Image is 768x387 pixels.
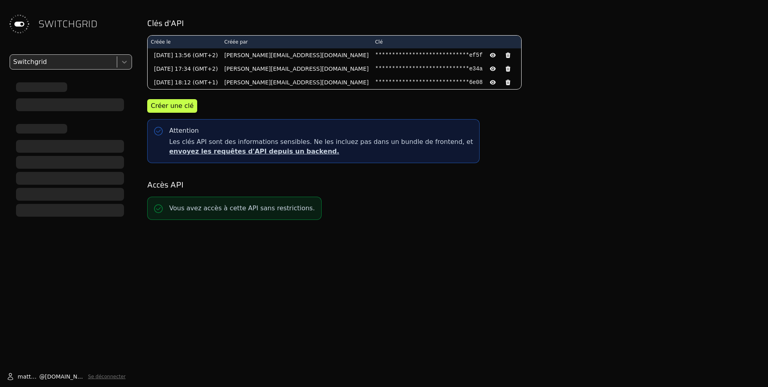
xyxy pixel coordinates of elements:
span: SWITCHGRID [38,18,98,30]
th: Créée le [148,36,221,48]
div: Attention [169,126,199,136]
span: Les clés API sont des informations sensibles. Ne les incluez pas dans un bundle de frontend, et [169,137,473,156]
th: Clé [372,36,521,48]
div: Créer une clé [151,101,194,111]
td: [DATE] 13:56 (GMT+2) [148,48,221,62]
span: @ [39,373,45,381]
button: Créer une clé [147,99,197,113]
th: Créée par [221,36,372,48]
td: [DATE] 18:12 (GMT+1) [148,76,221,89]
span: [DOMAIN_NAME] [45,373,85,381]
td: [PERSON_NAME][EMAIL_ADDRESS][DOMAIN_NAME] [221,62,372,76]
button: Se déconnecter [88,373,126,380]
img: Switchgrid Logo [6,11,32,37]
p: envoyez les requêtes d'API depuis un backend. [169,147,473,156]
td: [PERSON_NAME][EMAIL_ADDRESS][DOMAIN_NAME] [221,48,372,62]
h2: Accès API [147,179,757,190]
td: [PERSON_NAME][EMAIL_ADDRESS][DOMAIN_NAME] [221,76,372,89]
td: [DATE] 17:34 (GMT+2) [148,62,221,76]
h2: Clés d'API [147,18,757,29]
span: matthieu [18,373,39,381]
p: Vous avez accès à cette API sans restrictions. [169,203,315,213]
